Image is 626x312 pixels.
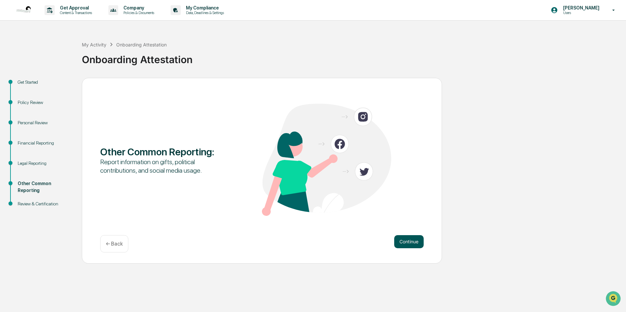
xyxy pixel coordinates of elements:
[16,2,31,18] img: logo
[181,5,227,10] p: My Compliance
[18,160,71,167] div: Legal Reporting
[18,79,71,86] div: Get Started
[262,104,391,216] img: Other Common Reporting
[82,42,106,47] div: My Activity
[118,5,157,10] p: Company
[18,180,71,194] div: Other Common Reporting
[46,111,79,116] a: Powered byPylon
[558,10,603,15] p: Users
[47,83,53,88] div: 🗄️
[7,14,119,24] p: How can we help?
[7,50,18,62] img: 1746055101610-c473b297-6a78-478c-a979-82029cc54cd1
[605,290,623,308] iframe: Open customer support
[181,10,227,15] p: Data, Deadlines & Settings
[558,5,603,10] p: [PERSON_NAME]
[100,146,230,158] div: Other Common Reporting :
[394,235,424,248] button: Continue
[118,10,157,15] p: Policies & Documents
[55,5,95,10] p: Get Approval
[22,50,107,57] div: Start new chat
[18,99,71,106] div: Policy Review
[111,52,119,60] button: Start new chat
[106,241,123,247] p: ← Back
[45,80,84,92] a: 🗄️Attestations
[116,42,167,47] div: Onboarding Attestation
[7,95,12,101] div: 🔎
[13,82,42,89] span: Preclearance
[18,200,71,207] div: Review & Certification
[7,83,12,88] div: 🖐️
[82,48,623,65] div: Onboarding Attestation
[18,140,71,147] div: Financial Reporting
[65,111,79,116] span: Pylon
[54,82,81,89] span: Attestations
[18,119,71,126] div: Personal Review
[4,92,44,104] a: 🔎Data Lookup
[22,57,83,62] div: We're available if you need us!
[4,80,45,92] a: 🖐️Preclearance
[100,158,230,175] div: Report information on gifts, political contributions, and social media usage.
[55,10,95,15] p: Content & Transactions
[13,95,41,101] span: Data Lookup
